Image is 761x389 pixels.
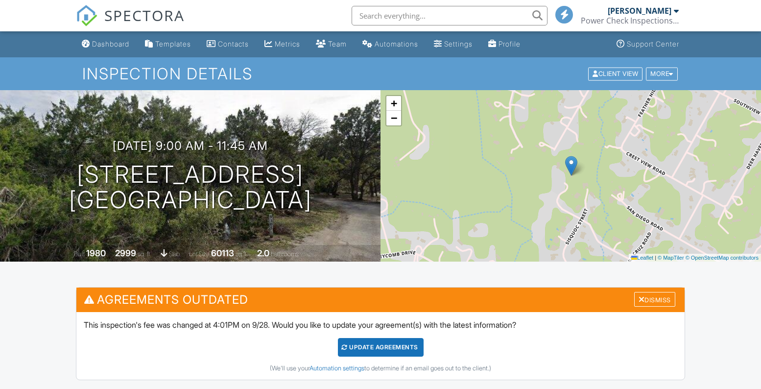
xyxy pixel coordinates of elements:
[257,248,269,258] div: 2.0
[86,248,106,258] div: 1980
[309,365,364,372] a: Automation settings
[74,250,85,258] span: Built
[155,40,191,48] div: Templates
[261,35,304,53] a: Metrics
[211,248,234,258] div: 60113
[275,40,300,48] div: Metrics
[588,67,642,80] div: Client View
[338,338,424,357] div: Update Agreements
[587,70,645,77] a: Client View
[655,255,656,261] span: |
[113,139,268,152] h3: [DATE] 9:00 am - 11:45 am
[76,5,97,26] img: The Best Home Inspection Software - Spectora
[634,292,675,307] div: Dismiss
[430,35,476,53] a: Settings
[613,35,683,53] a: Support Center
[82,65,679,82] h1: Inspection Details
[76,288,684,312] h3: Agreements Outdated
[499,40,521,48] div: Profile
[69,162,312,214] h1: [STREET_ADDRESS] [GEOGRAPHIC_DATA]
[386,111,401,125] a: Zoom out
[658,255,684,261] a: © MapTiler
[391,112,397,124] span: −
[444,40,473,48] div: Settings
[76,312,684,380] div: This inspection's fee was changed at 4:01PM on 9/28. Would you like to update your agreement(s) w...
[375,40,418,48] div: Automations
[608,6,671,16] div: [PERSON_NAME]
[352,6,547,25] input: Search everything...
[84,365,677,372] div: (We'll use your to determine if an email goes out to the client.)
[138,250,151,258] span: sq. ft.
[203,35,253,53] a: Contacts
[141,35,195,53] a: Templates
[76,13,185,34] a: SPECTORA
[104,5,185,25] span: SPECTORA
[312,35,351,53] a: Team
[686,255,759,261] a: © OpenStreetMap contributors
[484,35,524,53] a: Company Profile
[236,250,248,258] span: sq.ft.
[631,255,653,261] a: Leaflet
[189,250,210,258] span: Lot Size
[169,250,180,258] span: slab
[115,248,136,258] div: 2999
[328,40,347,48] div: Team
[646,67,678,80] div: More
[386,96,401,111] a: Zoom in
[218,40,249,48] div: Contacts
[627,40,679,48] div: Support Center
[581,16,679,25] div: Power Check Inspections, PLLC
[565,156,577,176] img: Marker
[391,97,397,109] span: +
[358,35,422,53] a: Automations (Basic)
[92,40,129,48] div: Dashboard
[271,250,299,258] span: bathrooms
[78,35,133,53] a: Dashboard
